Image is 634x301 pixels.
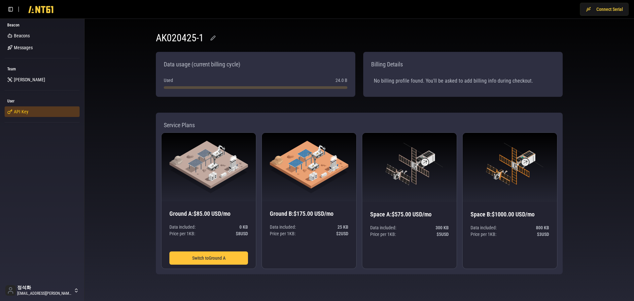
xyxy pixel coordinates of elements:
h3: Ground A : $85.00 USD/mo [169,209,248,218]
div: Data usage (current billing cycle) [161,57,243,72]
h3: Space A : $575.00 USD/mo [370,210,449,219]
img: Space B graphic [471,141,549,194]
a: API Key [5,106,80,117]
img: Ground A graphic [169,141,248,193]
div: No billing profile found. You'll be asked to add billing info during checkout. [369,72,557,90]
span: 300 KB [436,224,449,231]
img: Ground B graphic [270,141,348,193]
span: API Key [14,108,28,115]
span: 800 KB [536,224,549,231]
p: Data included: [370,224,449,231]
button: 정석화[EMAIL_ADDRESS][PERSON_NAME][DOMAIN_NAME] [3,282,82,298]
a: Messages [5,42,80,53]
h1: AK020425-1 [156,32,204,44]
span: [PERSON_NAME] [14,76,45,83]
span: Messages [14,44,33,51]
p: Data included: [270,224,348,230]
div: Team [5,64,80,74]
p: Price per 1 KB : [169,230,248,237]
span: 25 KB [337,224,348,230]
h3: Space B : $1000.00 USD/mo [471,210,549,219]
span: 정석화 [17,285,72,291]
span: $ 2 USD [336,230,348,237]
span: $ 8 USD [236,230,248,237]
a: Beacons [5,30,80,41]
div: Beacon [5,20,80,30]
span: 24.0 B [335,77,347,84]
span: $ 3 USD [537,231,549,238]
button: Connect Serial [580,3,629,16]
img: Space A graphic [370,141,449,194]
p: Price per 1 KB : [370,231,449,238]
span: $ 5 USD [437,231,449,238]
span: Used [164,77,173,84]
h3: Ground B : $175.00 USD/mo [270,209,348,218]
div: Service Plans [161,118,557,132]
p: Price per 1 KB : [471,231,549,238]
button: Switch toGround A [169,251,248,265]
span: Billing Details [371,60,403,69]
div: User [5,96,80,106]
p: Data included: [169,224,248,230]
span: Beacons [14,32,30,39]
span: 0 KB [239,224,248,230]
p: Price per 1 KB : [270,230,348,237]
span: [EMAIL_ADDRESS][PERSON_NAME][DOMAIN_NAME] [17,291,72,296]
a: [PERSON_NAME] [5,74,80,85]
p: Data included: [471,224,549,231]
